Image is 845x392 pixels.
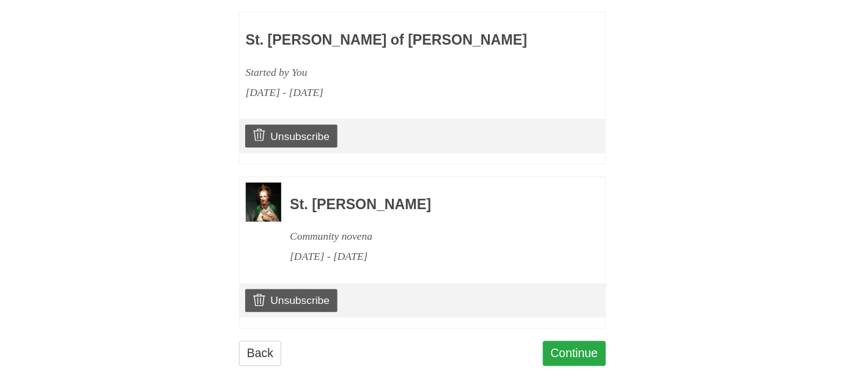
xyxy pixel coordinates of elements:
a: Unsubscribe [245,125,338,148]
h3: St. [PERSON_NAME] [290,198,572,213]
div: Started by You [246,62,528,83]
div: [DATE] - [DATE] [246,83,528,103]
a: Unsubscribe [245,289,338,312]
div: [DATE] - [DATE] [290,247,572,267]
div: Community novena [290,227,572,247]
a: Back [239,341,281,366]
a: Continue [543,341,607,366]
h3: St. [PERSON_NAME] of [PERSON_NAME] [246,32,528,48]
img: Novena image [246,183,281,221]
